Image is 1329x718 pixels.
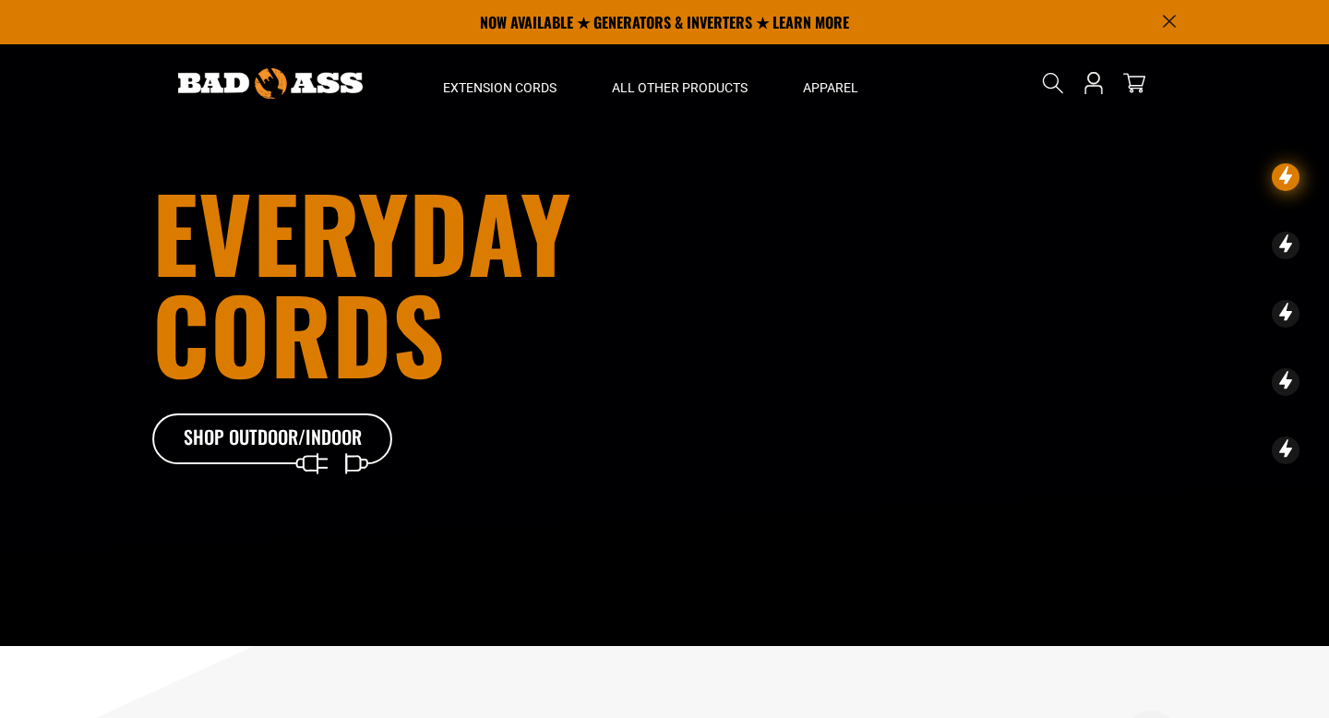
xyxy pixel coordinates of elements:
[584,44,775,122] summary: All Other Products
[152,181,767,384] h1: Everyday cords
[803,79,858,96] span: Apparel
[775,44,886,122] summary: Apparel
[443,79,557,96] span: Extension Cords
[1038,68,1068,98] summary: Search
[152,413,392,465] a: Shop Outdoor/Indoor
[415,44,584,122] summary: Extension Cords
[178,68,363,99] img: Bad Ass Extension Cords
[612,79,748,96] span: All Other Products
